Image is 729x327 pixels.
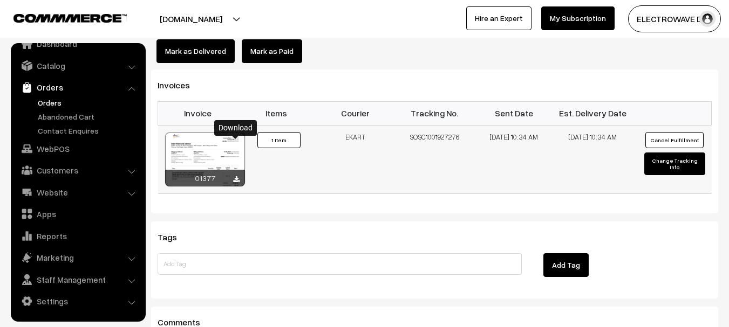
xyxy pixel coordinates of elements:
[553,101,632,125] th: Est. Delivery Date
[13,56,142,75] a: Catalog
[13,183,142,202] a: Website
[395,101,474,125] th: Tracking No.
[13,291,142,311] a: Settings
[13,11,108,24] a: COMMMERCE
[158,232,190,242] span: Tags
[13,270,142,289] a: Staff Management
[543,253,589,277] button: Add Tag
[316,125,396,193] td: EKART
[541,6,615,30] a: My Subscription
[122,5,260,32] button: [DOMAIN_NAME]
[645,132,704,148] button: Cancel Fulfillment
[13,34,142,53] a: Dashboard
[165,170,245,186] div: 01377
[158,101,237,125] th: Invoice
[13,161,142,180] a: Customers
[13,139,142,158] a: WebPOS
[13,78,142,97] a: Orders
[553,125,632,193] td: [DATE] 10:34 AM
[13,14,127,22] img: COMMMERCE
[35,125,142,136] a: Contact Enquires
[628,5,721,32] button: ELECTROWAVE DE…
[237,101,316,125] th: Items
[699,11,716,27] img: user
[242,39,302,63] a: Mark as Paid
[474,125,554,193] td: [DATE] 10:34 AM
[35,111,142,122] a: Abandoned Cart
[13,248,142,267] a: Marketing
[395,125,474,193] td: SOSC1001927276
[158,253,522,275] input: Add Tag
[316,101,396,125] th: Courier
[644,152,705,175] button: Change Tracking Info
[156,39,235,63] button: Mark as Delivered
[214,120,257,136] div: Download
[474,101,554,125] th: Sent Date
[257,132,301,148] button: 1 Item
[35,97,142,108] a: Orders
[466,6,532,30] a: Hire an Expert
[13,226,142,246] a: Reports
[13,204,142,224] a: Apps
[158,80,203,91] span: Invoices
